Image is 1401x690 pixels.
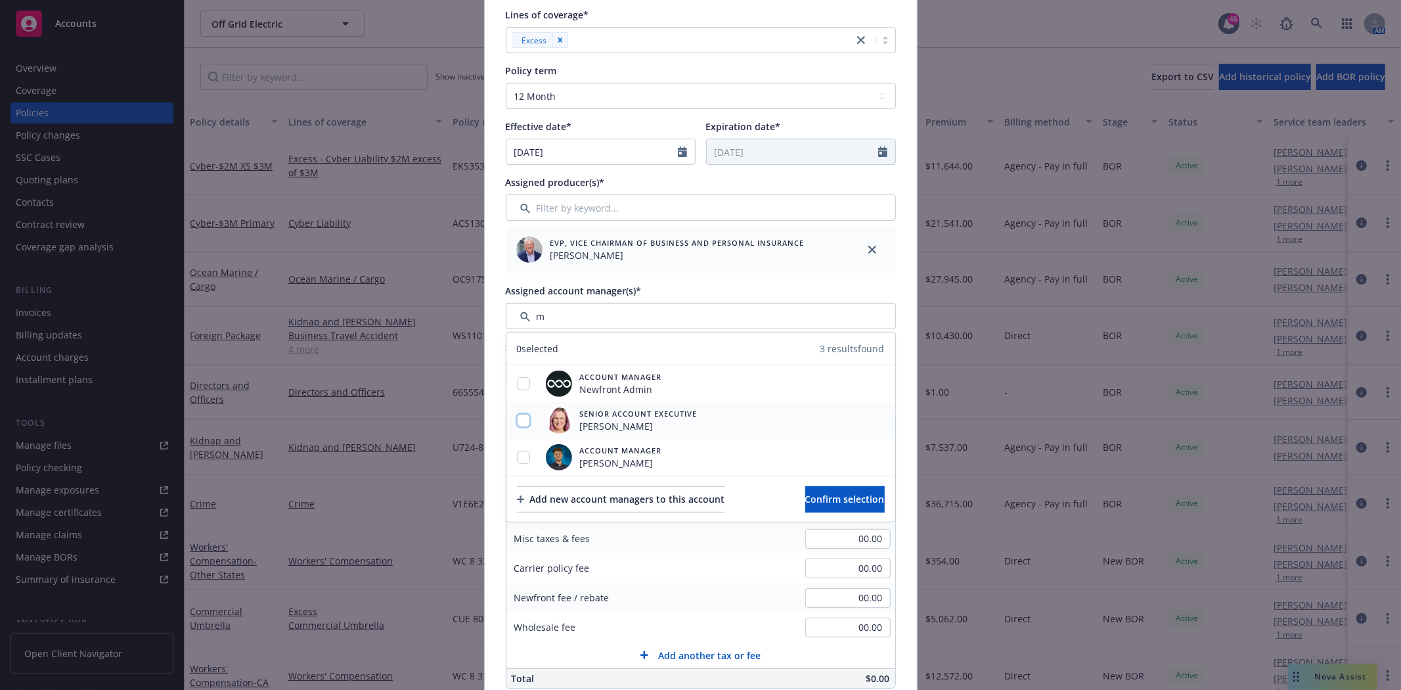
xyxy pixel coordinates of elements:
[878,147,887,157] svg: Calendar
[805,493,885,505] span: Confirm selection
[506,195,896,221] input: Filter by keyword...
[546,407,572,434] img: employee photo
[512,672,535,685] span: Total
[506,64,557,77] span: Policy term
[805,559,891,578] input: 0.00
[514,591,610,604] span: Newfront fee / rebate
[805,618,891,637] input: 0.00
[506,9,589,21] span: Lines of coverage*
[546,444,572,471] img: employee photo
[853,32,869,48] a: close
[517,34,547,47] span: Excess
[552,32,568,48] div: Remove [object Object]
[580,419,698,433] span: [PERSON_NAME]
[580,408,698,419] span: Senior Account Executive
[506,176,605,189] span: Assigned producer(s)*
[517,486,725,513] button: Add new account managers to this account
[506,120,572,133] span: Effective date*
[580,382,662,396] span: Newfront Admin
[550,248,805,262] span: [PERSON_NAME]
[580,445,662,456] span: Account Manager
[678,147,687,157] svg: Calendar
[517,342,559,356] span: 0 selected
[506,303,896,329] input: Filter by keyword...
[506,139,678,164] input: MM/DD/YYYY
[514,532,590,545] span: Misc taxes & fees
[522,34,547,47] span: Excess
[805,529,891,549] input: 0.00
[864,242,880,258] a: close
[706,120,781,133] span: Expiration date*
[866,672,890,685] span: $0.00
[580,456,662,470] span: [PERSON_NAME]
[506,642,895,668] button: Add another tax or fee
[517,487,725,512] div: Add new account managers to this account
[820,342,885,356] span: 3 results found
[805,588,891,608] input: 0.00
[514,562,590,574] span: Carrier policy fee
[514,621,576,633] span: Wholesale fee
[805,486,885,513] button: Confirm selection
[516,237,543,263] img: employee photo
[546,371,572,397] img: employee photo
[707,139,878,164] input: MM/DD/YYYY
[550,237,805,248] span: EVP, Vice Chairman of Business and Personal Insurance
[506,285,642,297] span: Assigned account manager(s)*
[659,649,761,662] span: Add another tax or fee
[580,371,662,382] span: Account Manager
